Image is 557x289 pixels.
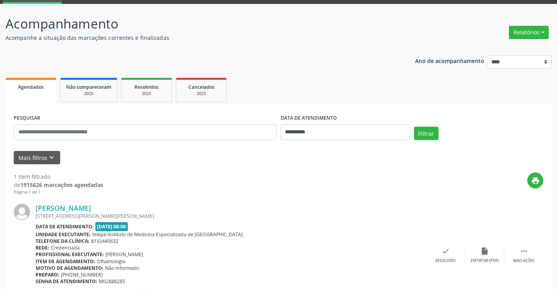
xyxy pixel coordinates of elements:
b: Motivo de agendamento: [36,265,104,271]
b: Data de atendimento: [36,223,94,230]
div: 2025 [66,91,111,97]
div: Mais ações [513,258,534,264]
button: Relatórios [509,26,549,39]
a: [PERSON_NAME] [36,204,91,212]
div: de [14,181,103,189]
i: check [441,247,450,255]
b: Senha de atendimento: [36,278,97,285]
div: Exportar (PDF) [471,258,499,264]
span: M02888285 [99,278,125,285]
b: Rede: [36,244,49,251]
span: 8132440632 [91,238,118,244]
button: print [527,172,543,188]
span: [PHONE_NUMBER] [61,271,103,278]
label: DATA DE ATENDIMENTO [281,112,337,124]
span: Não informado [105,265,139,271]
p: Acompanhe a situação das marcações correntes e finalizadas [5,34,388,42]
div: 1 item filtrado [14,172,103,181]
span: Agendados [18,84,44,90]
img: img [14,204,30,220]
span: Não compareceram [66,84,111,90]
p: Ano de acompanhamento [415,56,484,65]
div: [STREET_ADDRESS][PERSON_NAME][PERSON_NAME] [36,213,426,219]
span: [PERSON_NAME] [106,251,143,258]
b: Unidade executante: [36,231,91,238]
span: Resolvidos [134,84,159,90]
strong: 1915626 marcações agendadas [20,181,103,188]
i: insert_drive_file [480,247,489,255]
span: Cancelados [188,84,215,90]
span: Credenciada [51,244,80,251]
i: print [531,176,540,185]
span: [DATE] 08:00 [95,222,128,231]
span: Imepe Instituto de Medicina Especializada de [GEOGRAPHIC_DATA] [92,231,243,238]
b: Preparo: [36,271,59,278]
b: Telefone da clínica: [36,238,90,244]
div: Resolvido [435,258,455,264]
i:  [519,247,528,255]
button: Mais filtroskeyboard_arrow_down [14,151,60,165]
b: Item de agendamento: [36,258,95,265]
div: 2025 [182,91,221,97]
i: keyboard_arrow_down [47,153,56,162]
p: Acompanhamento [5,14,388,34]
div: Página 1 de 1 [14,189,103,196]
span: Oftalmologia [97,258,125,265]
button: Filtrar [414,127,439,140]
div: 2025 [127,91,166,97]
b: Profissional executante: [36,251,104,258]
label: PESQUISAR [14,112,40,124]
